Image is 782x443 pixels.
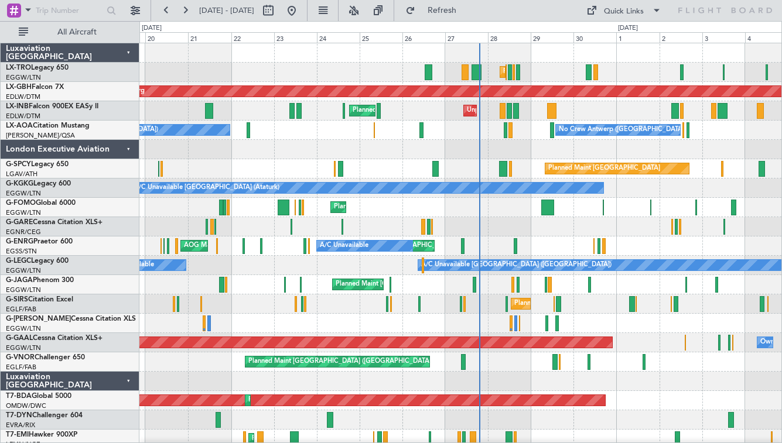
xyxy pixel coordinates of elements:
span: G-LEGC [6,257,31,265]
a: EDLW/DTM [6,92,40,101]
button: All Aircraft [13,23,127,42]
span: G-JAGA [6,277,33,284]
div: AOG Maint London ([GEOGRAPHIC_DATA]) [184,237,315,255]
a: LX-TROLegacy 650 [6,64,69,71]
a: G-GARECessna Citation XLS+ [6,219,103,226]
a: T7-EMIHawker 900XP [6,431,77,438]
a: EGGW/LTN [6,344,41,352]
a: EGNR/CEG [6,228,41,236]
span: G-KGKG [6,180,33,187]
a: EGGW/LTN [6,266,41,275]
span: [DATE] - [DATE] [199,5,254,16]
a: EGLF/FAB [6,363,36,372]
span: G-[PERSON_NAME] [6,315,71,322]
a: G-SIRSCitation Excel [6,296,73,303]
div: 21 [188,32,231,43]
div: Planned Maint [GEOGRAPHIC_DATA] ([GEOGRAPHIC_DATA]) [334,198,518,216]
div: No Crew Antwerp ([GEOGRAPHIC_DATA]) [559,121,686,139]
a: LX-INBFalcon 900EX EASy II [6,103,98,110]
div: 28 [488,32,531,43]
div: A/C Unavailable [GEOGRAPHIC_DATA] ([GEOGRAPHIC_DATA]) [421,256,612,274]
a: LGAV/ATH [6,170,37,178]
a: EDLW/DTM [6,112,40,121]
a: G-JAGAPhenom 300 [6,277,74,284]
div: 29 [531,32,573,43]
div: Planned Maint Dubai (Al Maktoum Intl) [248,392,364,409]
span: G-VNOR [6,354,35,361]
div: Planned Maint [GEOGRAPHIC_DATA] ([GEOGRAPHIC_DATA]) [503,63,688,81]
div: 26 [402,32,445,43]
span: LX-AOA [6,122,33,129]
div: Quick Links [604,6,644,18]
a: EGSS/STN [6,247,37,256]
div: [DATE] [618,23,638,33]
div: Planned Maint [GEOGRAPHIC_DATA] [548,160,660,177]
div: Planned Maint [GEOGRAPHIC_DATA] ([GEOGRAPHIC_DATA]) [248,353,433,370]
button: Quick Links [580,1,667,20]
div: 1 [616,32,659,43]
div: Planned Maint [GEOGRAPHIC_DATA] ([GEOGRAPHIC_DATA]) [353,102,537,119]
span: G-ENRG [6,238,33,245]
div: 20 [145,32,188,43]
span: G-GAAL [6,335,33,342]
a: G-GAALCessna Citation XLS+ [6,335,103,342]
a: T7-DYNChallenger 604 [6,412,83,419]
a: EGGW/LTN [6,286,41,294]
span: T7-BDA [6,393,32,400]
div: A/C Unavailable [320,237,368,255]
div: 22 [231,32,274,43]
span: All Aircraft [30,28,124,36]
span: G-SIRS [6,296,28,303]
div: Owner [760,334,780,351]
div: 2 [660,32,702,43]
a: T7-BDAGlobal 5000 [6,393,71,400]
a: EGGW/LTN [6,208,41,217]
a: G-VNORChallenger 650 [6,354,85,361]
a: G-[PERSON_NAME]Cessna Citation XLS [6,315,136,322]
div: 23 [274,32,317,43]
div: Unplanned Maint [GEOGRAPHIC_DATA] ([GEOGRAPHIC_DATA]) [334,237,527,255]
input: Trip Number [36,2,103,19]
span: G-FOMO [6,200,36,207]
a: EGGW/LTN [6,73,41,82]
a: G-FOMOGlobal 6000 [6,200,76,207]
a: EGGW/LTN [6,189,41,198]
div: 3 [702,32,745,43]
div: 27 [445,32,488,43]
span: G-SPCY [6,161,31,168]
span: LX-GBH [6,84,32,91]
span: T7-EMI [6,431,29,438]
div: Unplanned Maint Roma (Ciampino) [467,102,572,119]
a: G-ENRGPraetor 600 [6,238,73,245]
a: LX-GBHFalcon 7X [6,84,64,91]
span: LX-INB [6,103,29,110]
a: EGGW/LTN [6,324,41,333]
a: [PERSON_NAME]/QSA [6,131,75,140]
div: 24 [317,32,360,43]
a: LX-AOACitation Mustang [6,122,90,129]
div: Planned Maint [GEOGRAPHIC_DATA] ([GEOGRAPHIC_DATA]) [336,276,520,293]
button: Refresh [400,1,470,20]
div: 25 [360,32,402,43]
span: T7-DYN [6,412,32,419]
div: A/C Unavailable [GEOGRAPHIC_DATA] (Ataturk) [134,179,279,197]
a: EGLF/FAB [6,305,36,314]
div: 30 [573,32,616,43]
a: G-KGKGLegacy 600 [6,180,71,187]
a: G-LEGCLegacy 600 [6,257,69,265]
a: G-SPCYLegacy 650 [6,161,69,168]
a: OMDW/DWC [6,401,46,410]
div: [DATE] [142,23,162,33]
a: EVRA/RIX [6,421,35,430]
div: Planned Maint [GEOGRAPHIC_DATA] ([GEOGRAPHIC_DATA]) [514,295,699,312]
span: G-GARE [6,219,33,226]
span: Refresh [418,6,467,15]
span: LX-TRO [6,64,31,71]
